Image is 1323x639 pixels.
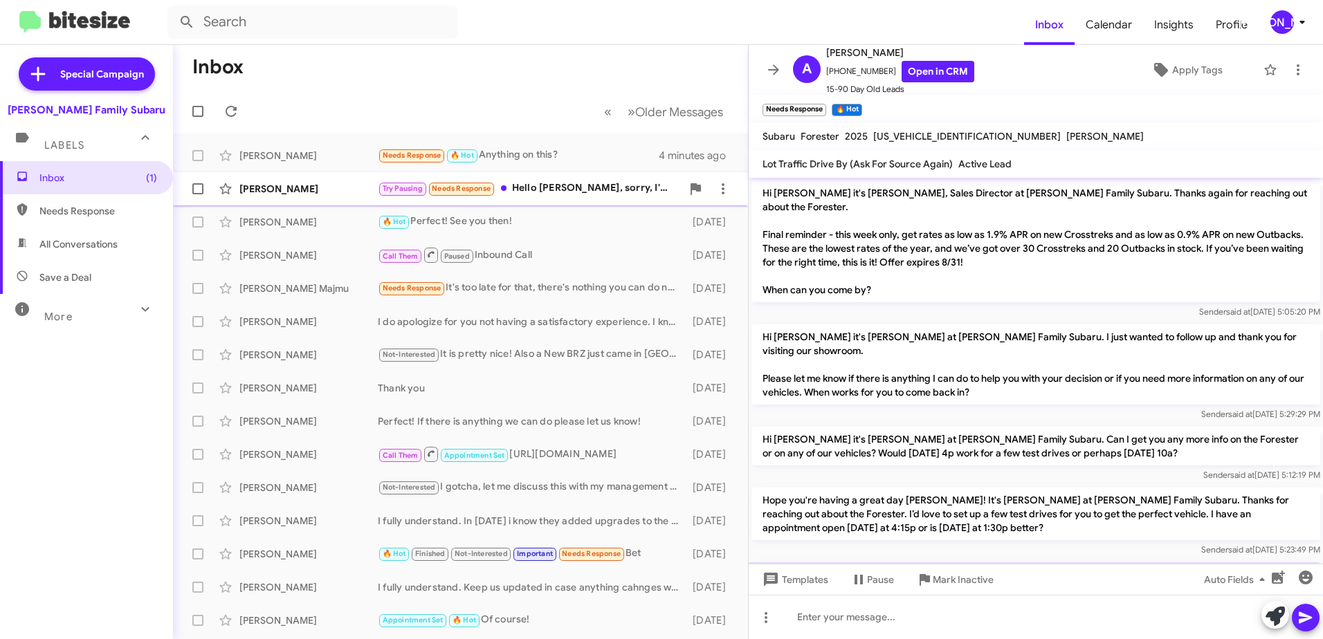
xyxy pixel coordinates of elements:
[596,98,620,126] button: Previous
[378,315,686,328] div: I do apologize for you not having a satisfactory experience. I know my Product Specialist Kc was ...
[239,447,378,461] div: [PERSON_NAME]
[1230,470,1254,480] span: said at
[60,67,144,81] span: Special Campaign
[1259,10,1308,34] button: [PERSON_NAME]
[902,61,974,82] a: Open in CRM
[444,451,505,460] span: Appointment Set
[378,180,682,196] div: Hello [PERSON_NAME], sorry, I'm out of town till mid October
[1143,5,1205,45] a: Insights
[1203,470,1320,480] span: Sender [DATE] 5:12:19 PM
[146,171,157,185] span: (1)
[383,451,419,460] span: Call Them
[378,612,686,628] div: Of course!
[383,615,444,624] span: Appointment Set
[239,348,378,362] div: [PERSON_NAME]
[415,549,446,558] span: Finished
[517,549,553,558] span: Important
[749,567,839,592] button: Templates
[1066,130,1144,142] span: [PERSON_NAME]
[826,61,974,82] span: [PHONE_NUMBER]
[763,104,826,116] small: Needs Response
[239,248,378,262] div: [PERSON_NAME]
[378,479,686,495] div: I gotcha, let me discuss this with my management team!
[192,56,244,78] h1: Inbox
[378,514,686,528] div: I fully understand. In [DATE] i know they added upgrades to the lumbar support and memory setting...
[562,549,621,558] span: Needs Response
[1193,567,1281,592] button: Auto Fields
[1199,306,1320,317] span: Sender [DATE] 5:05:20 PM
[686,348,737,362] div: [DATE]
[239,481,378,494] div: [PERSON_NAME]
[686,547,737,561] div: [DATE]
[383,151,441,160] span: Needs Response
[239,182,378,196] div: [PERSON_NAME]
[383,252,419,261] span: Call Them
[378,246,686,263] div: Inbound Call
[832,104,861,116] small: 🔥 Hot
[826,82,974,96] span: 15-90 Day Old Leads
[839,567,905,592] button: Pause
[635,104,723,120] span: Older Messages
[1226,306,1250,317] span: said at
[239,281,378,295] div: [PERSON_NAME] Majmu
[1172,57,1223,82] span: Apply Tags
[686,414,737,428] div: [DATE]
[686,447,737,461] div: [DATE]
[686,248,737,262] div: [DATE]
[378,445,686,463] div: [URL][DOMAIN_NAME]
[239,613,378,627] div: [PERSON_NAME]
[686,481,737,494] div: [DATE]
[1201,544,1320,555] span: Sender [DATE] 5:23:49 PM
[933,567,994,592] span: Mark Inactive
[873,130,1061,142] span: [US_VEHICLE_IDENTIFICATION_NUMBER]
[867,567,894,592] span: Pause
[751,180,1320,302] p: Hi [PERSON_NAME] it's [PERSON_NAME], Sales Director at [PERSON_NAME] Family Subaru. Thanks again ...
[1024,5,1075,45] a: Inbox
[378,280,686,296] div: It's too late for that, there's nothing you can do now.
[686,580,737,594] div: [DATE]
[763,158,953,170] span: Lot Traffic Drive By (Ask For Source Again)
[378,381,686,395] div: Thank you
[444,252,470,261] span: Paused
[378,214,686,230] div: Perfect! See you then!
[39,171,157,185] span: Inbox
[751,427,1320,465] p: Hi [PERSON_NAME] it's [PERSON_NAME] at [PERSON_NAME] Family Subaru. Can I get you any more info o...
[826,44,974,61] span: [PERSON_NAME]
[1075,5,1143,45] a: Calendar
[1228,544,1252,555] span: said at
[39,204,157,218] span: Needs Response
[686,315,737,328] div: [DATE]
[378,546,686,562] div: Bet
[1228,409,1252,419] span: said at
[378,580,686,594] div: I fully understand. Keep us updated in case anything cahnges we would love to asssit you.
[8,103,165,117] div: [PERSON_NAME] Family Subaru
[239,414,378,428] div: [PERSON_NAME]
[905,567,1005,592] button: Mark Inactive
[239,381,378,395] div: [PERSON_NAME]
[686,613,737,627] div: [DATE]
[845,130,868,142] span: 2025
[383,284,441,293] span: Needs Response
[958,158,1012,170] span: Active Lead
[760,567,828,592] span: Templates
[167,6,458,39] input: Search
[19,57,155,91] a: Special Campaign
[604,103,612,120] span: «
[596,98,731,126] nav: Page navigation example
[751,488,1320,540] p: Hope you're having a great day [PERSON_NAME]! It's [PERSON_NAME] at [PERSON_NAME] Family Subaru. ...
[1201,409,1320,419] span: Sender [DATE] 5:29:29 PM
[39,237,118,251] span: All Conversations
[383,483,436,492] span: Not-Interested
[44,311,73,323] span: More
[455,549,508,558] span: Not-Interested
[751,324,1320,405] p: Hi [PERSON_NAME] it's [PERSON_NAME] at [PERSON_NAME] Family Subaru. I just wanted to follow up an...
[239,149,378,163] div: [PERSON_NAME]
[378,346,686,362] div: It is pretty nice! Also a New BRZ just came in [GEOGRAPHIC_DATA]
[453,615,476,624] span: 🔥 Hot
[450,151,474,160] span: 🔥 Hot
[239,215,378,229] div: [PERSON_NAME]
[802,58,812,80] span: A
